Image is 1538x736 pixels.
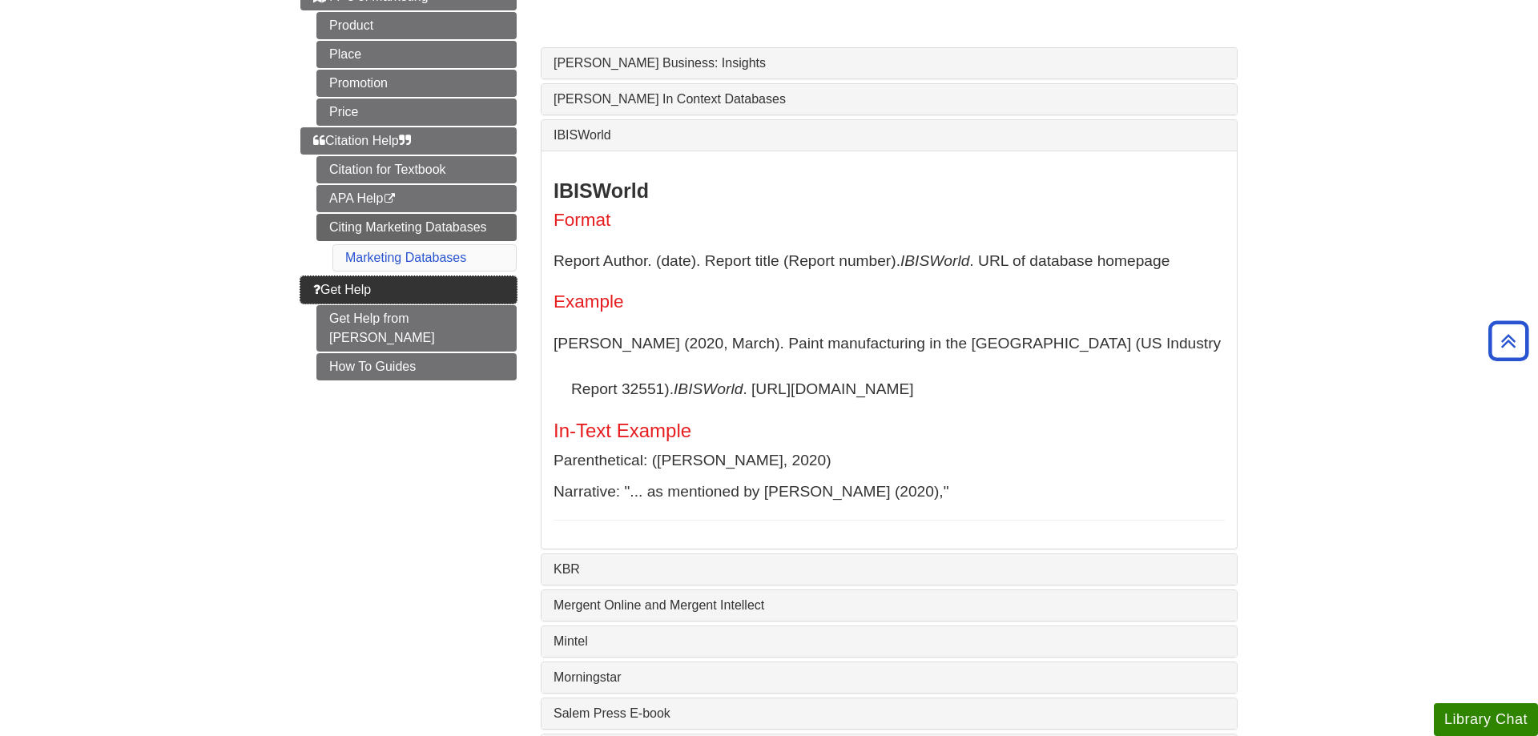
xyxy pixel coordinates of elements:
a: Salem Press E-book [554,706,1225,721]
a: Citation for Textbook [316,156,517,183]
a: [PERSON_NAME] In Context Databases [554,92,1225,107]
a: Get Help [300,276,517,304]
strong: IBISWorld [554,179,649,202]
h5: In-Text Example [554,420,1225,441]
a: [PERSON_NAME] Business: Insights [554,56,1225,70]
a: IBISWorld [554,128,1225,143]
a: Get Help from [PERSON_NAME] [316,305,517,352]
a: Price [316,99,517,126]
a: Promotion [316,70,517,97]
h4: Example [554,292,1225,312]
p: Report Author. (date). Report title (Report number). . URL of database homepage [554,238,1225,284]
button: Library Chat [1434,703,1538,736]
i: This link opens in a new window [383,194,397,204]
a: Citation Help [300,127,517,155]
p: Narrative: "... as mentioned by [PERSON_NAME] (2020)," [554,481,1225,504]
a: Mergent Online and Mergent Intellect [554,598,1225,613]
span: Get Help [313,283,371,296]
span: Citation Help [313,134,411,147]
a: KBR [554,562,1225,577]
h4: Format [554,211,1225,231]
a: Mintel [554,634,1225,649]
a: Marketing Databases [345,251,466,264]
p: [PERSON_NAME] (2020, March). Paint manufacturing in the [GEOGRAPHIC_DATA] (US Industry Report 325... [554,320,1225,412]
a: Morningstar [554,670,1225,685]
a: Back to Top [1483,330,1534,352]
a: Place [316,41,517,68]
i: IBISWorld [674,380,743,397]
a: APA Help [316,185,517,212]
a: How To Guides [316,353,517,380]
i: IBISWorld [900,252,969,269]
p: Parenthetical: ([PERSON_NAME], 2020) [554,449,1225,473]
a: Product [316,12,517,39]
a: Citing Marketing Databases [316,214,517,241]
